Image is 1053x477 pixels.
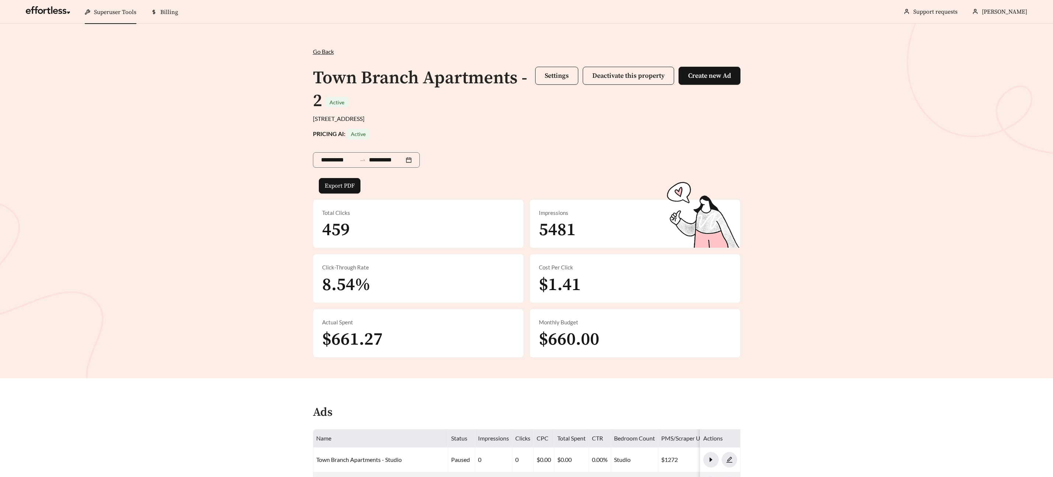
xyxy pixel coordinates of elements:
span: Billing [160,8,178,16]
td: $1272 [658,448,725,472]
div: [STREET_ADDRESS] [313,114,740,123]
button: Export PDF [319,178,360,194]
span: $660.00 [539,328,599,351]
div: Monthly Budget [539,318,731,327]
span: CTR [592,435,603,442]
div: Click-Through Rate [322,263,515,272]
button: caret-right [703,452,719,467]
h4: Ads [313,406,332,419]
div: Cost Per Click [539,263,731,272]
th: Name [313,429,448,448]
button: Deactivate this property [583,67,674,85]
a: Town Branch Apartments - Studio [316,456,402,463]
span: Go Back [313,48,334,55]
a: Support requests [913,8,958,15]
th: Bedroom Count [611,429,658,448]
span: [PERSON_NAME] [982,8,1027,15]
span: Active [330,99,344,105]
strong: PRICING AI: [313,130,370,137]
td: 0 [512,448,534,472]
div: Total Clicks [322,209,515,217]
td: $0.00 [534,448,554,472]
h1: Town Branch Apartments - 2 [313,67,527,112]
th: Total Spent [554,429,589,448]
span: paused [451,456,470,463]
td: 0 [475,448,512,472]
th: PMS/Scraper Unit Price [658,429,725,448]
a: edit [722,456,737,463]
span: Active [351,131,366,137]
span: $1.41 [539,274,581,296]
th: Actions [700,429,740,448]
span: 8.54% [322,274,370,296]
span: Export PDF [325,181,355,190]
th: Status [448,429,475,448]
span: Settings [545,72,569,80]
span: Create new Ad [688,72,731,80]
span: Superuser Tools [94,8,136,16]
span: to [359,157,366,163]
button: edit [722,452,737,467]
th: Clicks [512,429,534,448]
button: Settings [535,67,578,85]
td: $0.00 [554,448,589,472]
td: Studio [611,448,658,472]
span: Deactivate this property [592,72,665,80]
span: swap-right [359,157,366,163]
span: $661.27 [322,328,383,351]
th: Impressions [475,429,512,448]
button: Create new Ad [679,67,740,85]
div: Actual Spent [322,318,515,327]
td: 0.00% [589,448,611,472]
span: CPC [537,435,548,442]
div: Impressions [539,209,731,217]
span: caret-right [704,456,718,463]
span: 459 [322,219,350,241]
span: 5481 [539,219,576,241]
